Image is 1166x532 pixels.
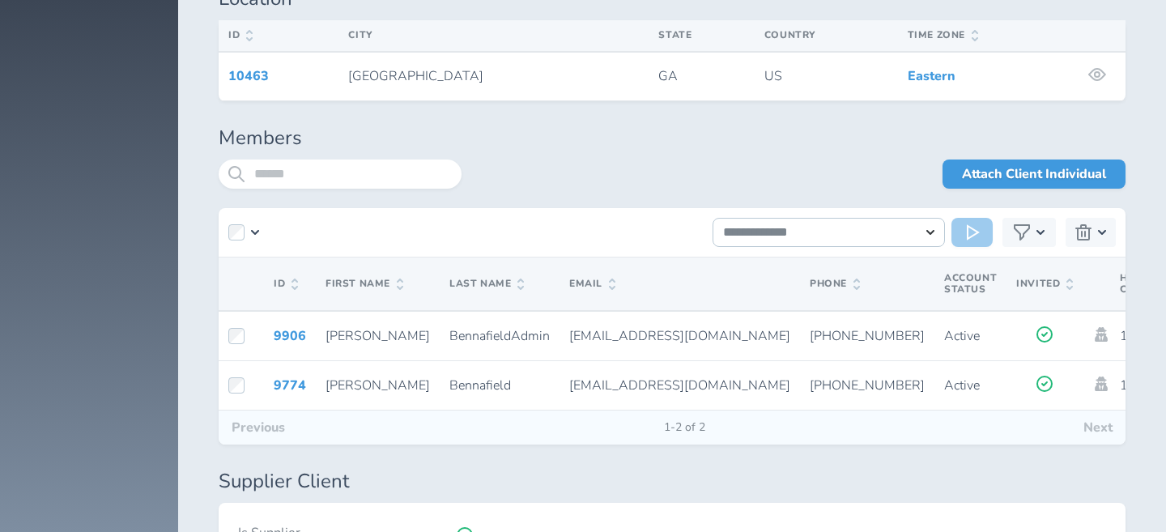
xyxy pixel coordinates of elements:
span: Last Name [449,279,524,290]
span: GA [658,67,678,85]
a: Impersonate [1092,377,1110,391]
span: State [658,28,692,41]
span: [EMAIL_ADDRESS][DOMAIN_NAME] [569,327,790,345]
h1: Supplier Client [219,470,1126,493]
span: Account Status [944,271,997,296]
span: US [764,67,782,85]
span: [GEOGRAPHIC_DATA] [348,67,483,85]
span: 1-2 of 2 [651,421,718,434]
span: ID [274,279,298,290]
a: 9906 [274,327,306,345]
button: Previous [219,411,298,445]
button: Run Action [951,218,993,247]
span: [PERSON_NAME] [326,377,430,394]
span: Bennafield [449,377,511,394]
span: [PERSON_NAME] [326,327,430,345]
a: Attach Client Individual [943,160,1126,189]
h1: Members [219,127,1126,150]
span: ID [228,30,253,41]
a: Eastern [908,67,955,85]
span: Active [944,377,980,394]
a: 9774 [274,377,306,394]
span: [EMAIL_ADDRESS][DOMAIN_NAME] [569,377,790,394]
span: Country [764,28,816,41]
span: [PHONE_NUMBER] [810,327,925,345]
span: City [348,28,372,41]
a: 10463 [228,67,269,85]
span: Active [944,327,980,345]
span: First Name [326,279,403,290]
a: Impersonate [1092,327,1110,342]
span: Time Zone [908,30,978,41]
span: BennafieldAdmin [449,327,550,345]
span: [PHONE_NUMBER] [810,377,925,394]
span: Phone [810,279,860,290]
span: Invited [1016,279,1073,290]
button: Next [1070,411,1126,445]
span: Email [569,279,615,290]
